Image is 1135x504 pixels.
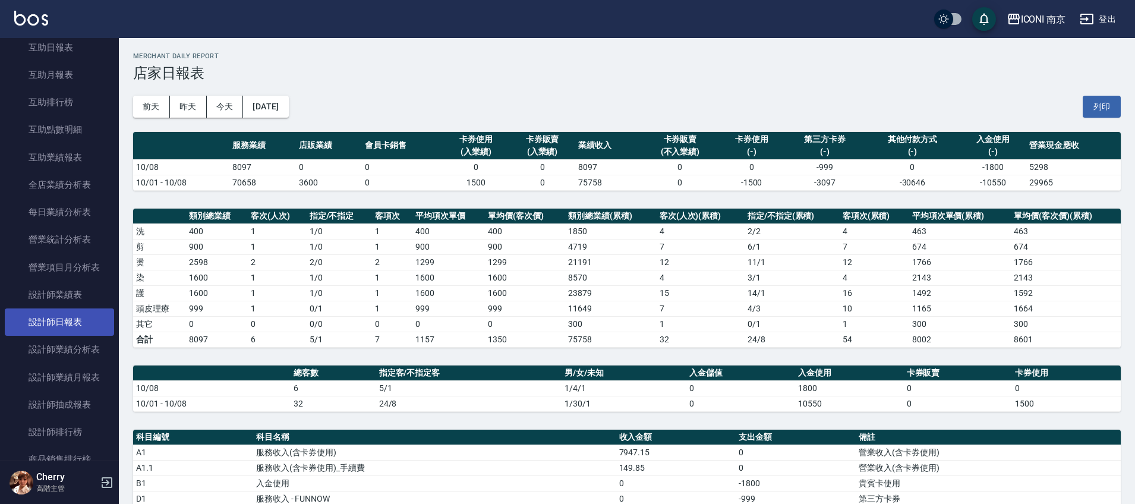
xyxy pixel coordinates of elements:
[186,209,248,224] th: 類別總業績
[840,223,909,239] td: 4
[565,332,656,347] td: 75758
[186,285,248,301] td: 1600
[1002,7,1071,31] button: ICONI 南京
[443,159,509,175] td: 0
[291,380,376,396] td: 6
[909,285,1011,301] td: 1492
[133,380,291,396] td: 10/08
[307,239,373,254] td: 1 / 0
[904,366,1013,381] th: 卡券販賣
[372,332,412,347] td: 7
[721,133,782,146] div: 卡券使用
[909,332,1011,347] td: 8002
[645,146,715,158] div: (不入業績)
[686,380,795,396] td: 0
[909,301,1011,316] td: 1165
[686,366,795,381] th: 入金儲值
[736,445,856,460] td: 0
[657,332,745,347] td: 32
[745,209,840,224] th: 指定/不指定(累積)
[795,366,904,381] th: 入金使用
[307,332,373,347] td: 5/1
[909,254,1011,270] td: 1766
[745,239,840,254] td: 6 / 1
[372,316,412,332] td: 0
[904,396,1013,411] td: 0
[784,175,865,190] td: -3097
[307,209,373,224] th: 指定/不指定
[14,11,48,26] img: Logo
[1012,396,1121,411] td: 1500
[133,223,186,239] td: 洗
[5,116,114,143] a: 互助點數明細
[745,270,840,285] td: 3 / 1
[446,133,506,146] div: 卡券使用
[840,254,909,270] td: 12
[372,239,412,254] td: 1
[562,366,686,381] th: 男/女/未知
[575,175,642,190] td: 75758
[253,460,616,475] td: 服務收入(含卡券使用)_手續費
[291,396,376,411] td: 32
[868,133,957,146] div: 其他付款方式
[657,239,745,254] td: 7
[512,146,573,158] div: (入業績)
[362,159,442,175] td: 0
[565,316,656,332] td: 300
[642,175,718,190] td: 0
[133,430,253,445] th: 科目編號
[840,332,909,347] td: 54
[412,239,485,254] td: 900
[657,270,745,285] td: 4
[307,316,373,332] td: 0 / 0
[253,445,616,460] td: 服務收入(含卡券使用)
[36,471,97,483] h5: Cherry
[485,316,565,332] td: 0
[186,254,248,270] td: 2598
[248,209,307,224] th: 客次(人次)
[229,175,296,190] td: 70658
[645,133,715,146] div: 卡券販賣
[133,132,1121,191] table: a dense table
[485,332,565,347] td: 1350
[243,96,288,118] button: [DATE]
[509,175,576,190] td: 0
[657,301,745,316] td: 7
[1011,332,1121,347] td: 8601
[372,285,412,301] td: 1
[736,430,856,445] th: 支出金額
[412,316,485,332] td: 0
[840,316,909,332] td: 1
[186,316,248,332] td: 0
[657,316,745,332] td: 1
[865,175,960,190] td: -30646
[787,146,862,158] div: (-)
[133,175,229,190] td: 10/01 - 10/08
[10,471,33,494] img: Person
[745,223,840,239] td: 2 / 2
[909,316,1011,332] td: 300
[412,301,485,316] td: 999
[485,285,565,301] td: 1600
[1026,175,1121,190] td: 29965
[963,133,1023,146] div: 入金使用
[443,175,509,190] td: 1500
[412,223,485,239] td: 400
[575,159,642,175] td: 8097
[5,226,114,253] a: 營業統計分析表
[296,159,362,175] td: 0
[616,460,736,475] td: 149.85
[296,175,362,190] td: 3600
[485,223,565,239] td: 400
[840,239,909,254] td: 7
[248,239,307,254] td: 1
[657,209,745,224] th: 客次(人次)(累積)
[745,301,840,316] td: 4 / 3
[133,159,229,175] td: 10/08
[657,254,745,270] td: 12
[133,460,253,475] td: A1.1
[509,159,576,175] td: 0
[133,254,186,270] td: 燙
[133,65,1121,81] h3: 店家日報表
[840,270,909,285] td: 4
